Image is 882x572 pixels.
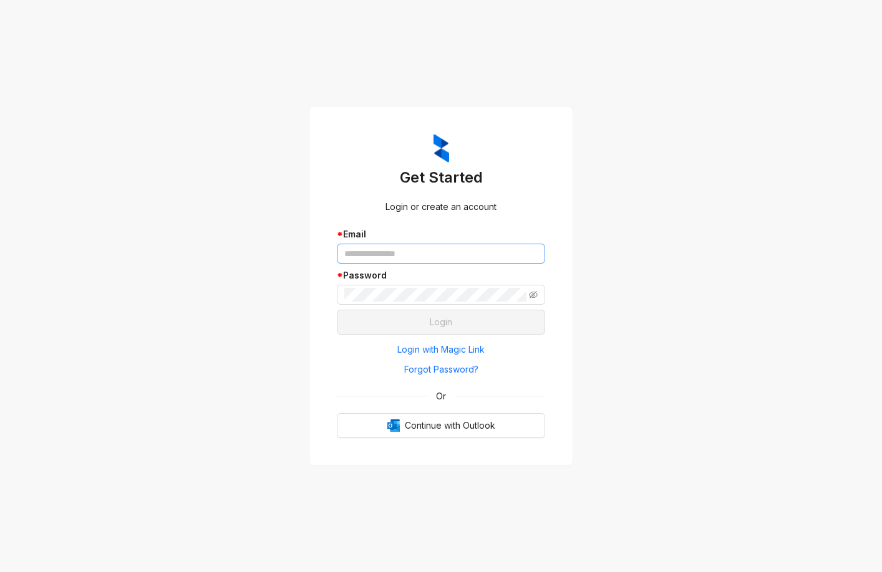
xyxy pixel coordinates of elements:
[387,419,400,432] img: Outlook
[337,340,545,360] button: Login with Magic Link
[405,419,495,432] span: Continue with Outlook
[427,389,455,403] span: Or
[337,227,545,241] div: Email
[434,134,449,163] img: ZumaIcon
[404,363,478,376] span: Forgot Password?
[337,310,545,335] button: Login
[337,200,545,214] div: Login or create an account
[337,269,545,282] div: Password
[529,290,538,299] span: eye-invisible
[337,413,545,438] button: OutlookContinue with Outlook
[337,168,545,188] h3: Get Started
[337,360,545,379] button: Forgot Password?
[397,343,485,356] span: Login with Magic Link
